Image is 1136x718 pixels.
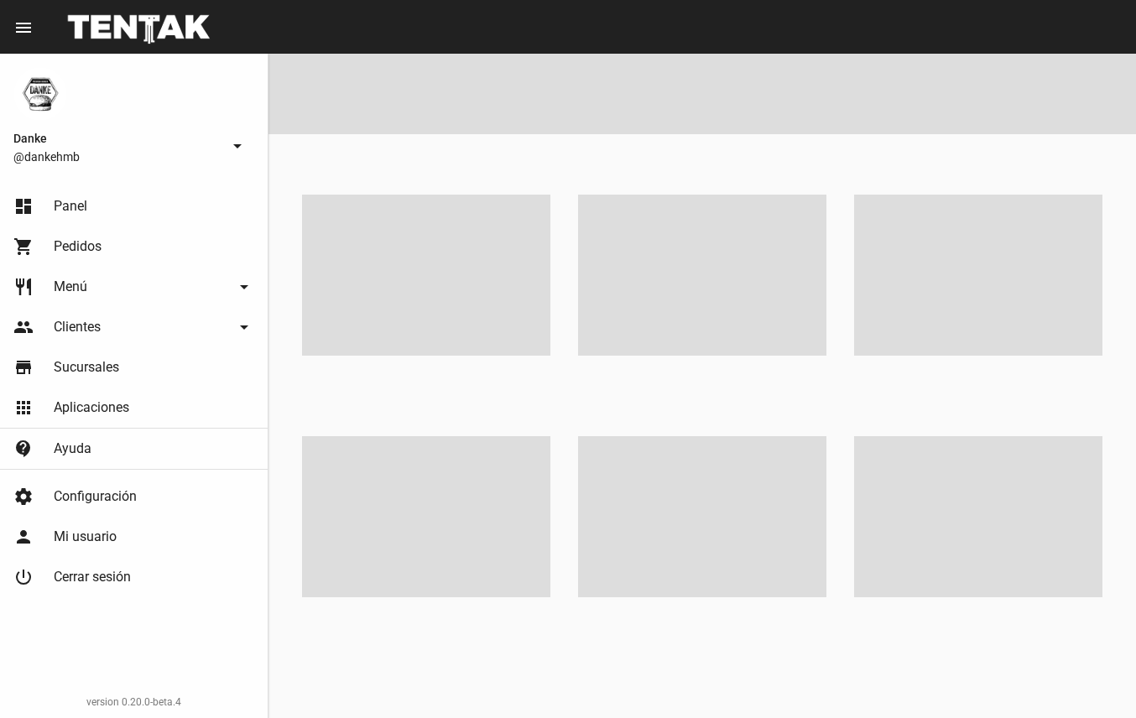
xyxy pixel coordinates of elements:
mat-icon: settings [13,486,34,507]
mat-icon: arrow_drop_down [234,277,254,297]
mat-icon: shopping_cart [13,237,34,257]
span: Pedidos [54,238,102,255]
mat-icon: dashboard [13,196,34,216]
mat-icon: people [13,317,34,337]
mat-icon: arrow_drop_down [227,136,248,156]
mat-icon: store [13,357,34,377]
span: Sucursales [54,359,119,376]
mat-icon: power_settings_new [13,567,34,587]
span: @dankehmb [13,148,221,165]
span: Cerrar sesión [54,569,131,585]
mat-icon: person [13,527,34,547]
span: Danke [13,128,221,148]
mat-icon: menu [13,18,34,38]
span: Clientes [54,319,101,336]
span: Ayuda [54,440,91,457]
div: version 0.20.0-beta.4 [13,694,254,710]
span: Menú [54,278,87,295]
span: Configuración [54,488,137,505]
mat-icon: apps [13,398,34,418]
mat-icon: restaurant [13,277,34,297]
img: 1d4517d0-56da-456b-81f5-6111ccf01445.png [13,67,67,121]
span: Aplicaciones [54,399,129,416]
mat-icon: contact_support [13,439,34,459]
mat-icon: arrow_drop_down [234,317,254,337]
span: Mi usuario [54,528,117,545]
span: Panel [54,198,87,215]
